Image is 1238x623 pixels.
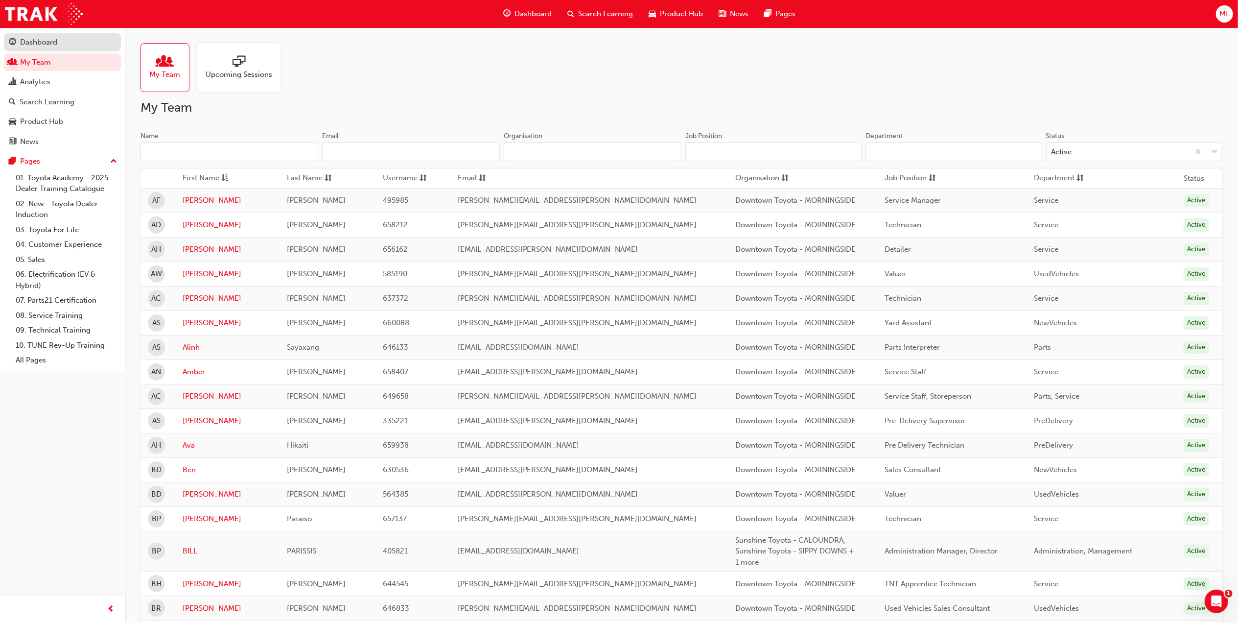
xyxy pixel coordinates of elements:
[287,579,346,588] span: [PERSON_NAME]
[495,4,560,24] a: guage-iconDashboard
[1184,243,1209,256] div: Active
[1046,131,1065,141] div: Status
[1184,439,1209,452] div: Active
[183,391,272,402] a: [PERSON_NAME]
[641,4,711,24] a: car-iconProduct Hub
[458,547,580,555] span: [EMAIL_ADDRESS][DOMAIN_NAME]
[287,318,346,327] span: [PERSON_NAME]
[110,155,117,168] span: up-icon
[9,157,16,166] span: pages-icon
[719,8,726,20] span: news-icon
[108,603,115,616] span: prev-icon
[1034,343,1051,352] span: Parts
[383,318,409,327] span: 660088
[1034,196,1059,205] span: Service
[383,294,408,303] span: 637372
[20,156,40,167] div: Pages
[383,604,409,613] span: 646833
[12,353,121,368] a: All Pages
[885,343,940,352] span: Parts Interpreter
[322,131,339,141] div: Email
[458,416,638,425] span: [EMAIL_ADDRESS][PERSON_NAME][DOMAIN_NAME]
[885,392,971,401] span: Service Staff, Storeperson
[578,8,633,20] span: Search Learning
[4,31,121,152] button: DashboardMy TeamAnalyticsSearch LearningProduct HubNews
[287,172,341,185] button: Last Namesorting-icon
[183,268,272,280] a: [PERSON_NAME]
[735,196,856,205] span: Downtown Toyota - MORNINGSIDE
[885,547,998,555] span: Administration Manager, Director
[383,269,407,278] span: 585190
[183,603,272,614] a: [PERSON_NAME]
[12,308,121,323] a: 08. Service Training
[1034,465,1077,474] span: NewVehicles
[183,172,219,185] span: First Name
[322,143,500,161] input: Email
[458,318,697,327] span: [PERSON_NAME][EMAIL_ADDRESS][PERSON_NAME][DOMAIN_NAME]
[1184,512,1209,526] div: Active
[183,464,272,476] a: Ben
[649,8,656,20] span: car-icon
[4,53,121,72] a: My Team
[12,196,121,222] a: 02. New - Toyota Dealer Induction
[735,465,856,474] span: Downtown Toyota - MORNINGSIDE
[152,546,161,557] span: BP
[685,143,862,161] input: Job Position
[1211,146,1218,159] span: down-icon
[151,464,162,476] span: BD
[1034,172,1075,185] span: Department
[1034,245,1059,254] span: Service
[152,440,162,451] span: AH
[735,416,856,425] span: Downtown Toyota - MORNINGSIDE
[287,392,346,401] span: [PERSON_NAME]
[735,343,856,352] span: Downtown Toyota - MORNINGSIDE
[152,415,161,427] span: AS
[183,317,272,329] a: [PERSON_NAME]
[458,604,697,613] span: [PERSON_NAME][EMAIL_ADDRESS][PERSON_NAME][DOMAIN_NAME]
[287,196,346,205] span: [PERSON_NAME]
[159,55,171,69] span: people-icon
[764,8,771,20] span: pages-icon
[183,342,272,353] a: Alinh
[885,220,921,229] span: Technician
[1034,269,1079,278] span: UsedVehicles
[458,172,477,185] span: Email
[885,490,906,499] span: Valuer
[885,367,926,376] span: Service Staff
[1184,577,1209,591] div: Active
[287,441,308,450] span: Hikaiti
[735,367,856,376] span: Downtown Toyota - MORNINGSIDE
[233,55,245,69] span: sessionType_ONLINE_URL-icon
[885,172,927,185] span: Job Position
[1184,463,1209,477] div: Active
[20,96,74,108] div: Search Learning
[885,441,964,450] span: Pre Delivery Technician
[9,118,16,126] span: car-icon
[12,252,121,267] a: 05. Sales
[458,220,697,229] span: [PERSON_NAME][EMAIL_ADDRESS][PERSON_NAME][DOMAIN_NAME]
[885,172,938,185] button: Job Positionsorting-icon
[183,546,272,557] a: BILL
[183,366,272,378] a: Amber
[20,76,50,88] div: Analytics
[1184,488,1209,501] div: Active
[12,222,121,238] a: 03. Toyota For Life
[183,489,272,500] a: [PERSON_NAME]
[1184,390,1209,403] div: Active
[383,172,418,185] span: Username
[383,514,407,523] span: 657137
[9,58,16,67] span: people-icon
[140,100,1222,116] h2: My Team
[735,604,856,613] span: Downtown Toyota - MORNINGSIDE
[287,416,346,425] span: [PERSON_NAME]
[152,513,161,525] span: BP
[735,172,779,185] span: Organisation
[9,78,16,87] span: chart-icon
[504,131,542,141] div: Organisation
[885,245,911,254] span: Detailer
[885,269,906,278] span: Valuer
[12,338,121,353] a: 10. TUNE Rev-Up Training
[4,152,121,170] button: Pages
[735,441,856,450] span: Downtown Toyota - MORNINGSIDE
[885,465,941,474] span: Sales Consultant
